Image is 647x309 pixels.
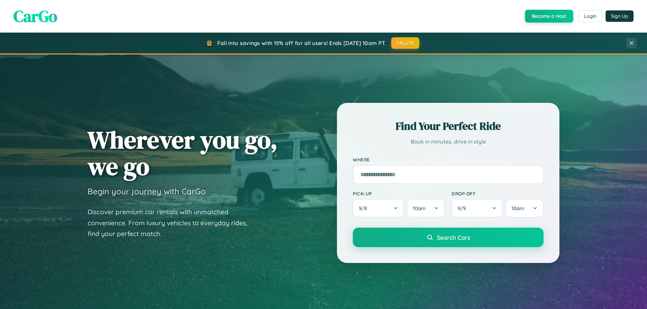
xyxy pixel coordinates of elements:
[525,10,573,23] button: Become a Host
[88,186,206,196] h3: Begin your journey with CarGo
[88,126,278,180] h1: Wherever you go, we go
[505,199,544,218] button: 10am
[606,10,634,22] button: Sign Up
[217,40,386,46] span: Fall into savings with 15% off for all users! Ends [DATE] 10am PT.
[353,119,544,133] h2: Find Your Perfect Ride
[407,199,445,218] button: 10am
[353,157,544,162] label: Where
[578,10,602,22] button: Login
[512,205,524,211] span: 10am
[353,228,544,247] button: Search Cars
[359,205,370,211] span: 9 / 8
[391,37,420,49] button: FALL15
[413,205,426,211] span: 10am
[452,191,544,196] label: Drop-off
[353,191,445,196] label: Pick-up
[458,205,469,211] span: 9 / 9
[353,137,544,147] p: Book in minutes, drive in style
[452,199,503,218] button: 9/9
[13,5,57,27] span: CarGo
[88,206,256,239] p: Discover premium car rentals with unmatched convenience. From luxury vehicles to everyday rides, ...
[437,234,470,241] span: Search Cars
[353,199,404,218] button: 9/8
